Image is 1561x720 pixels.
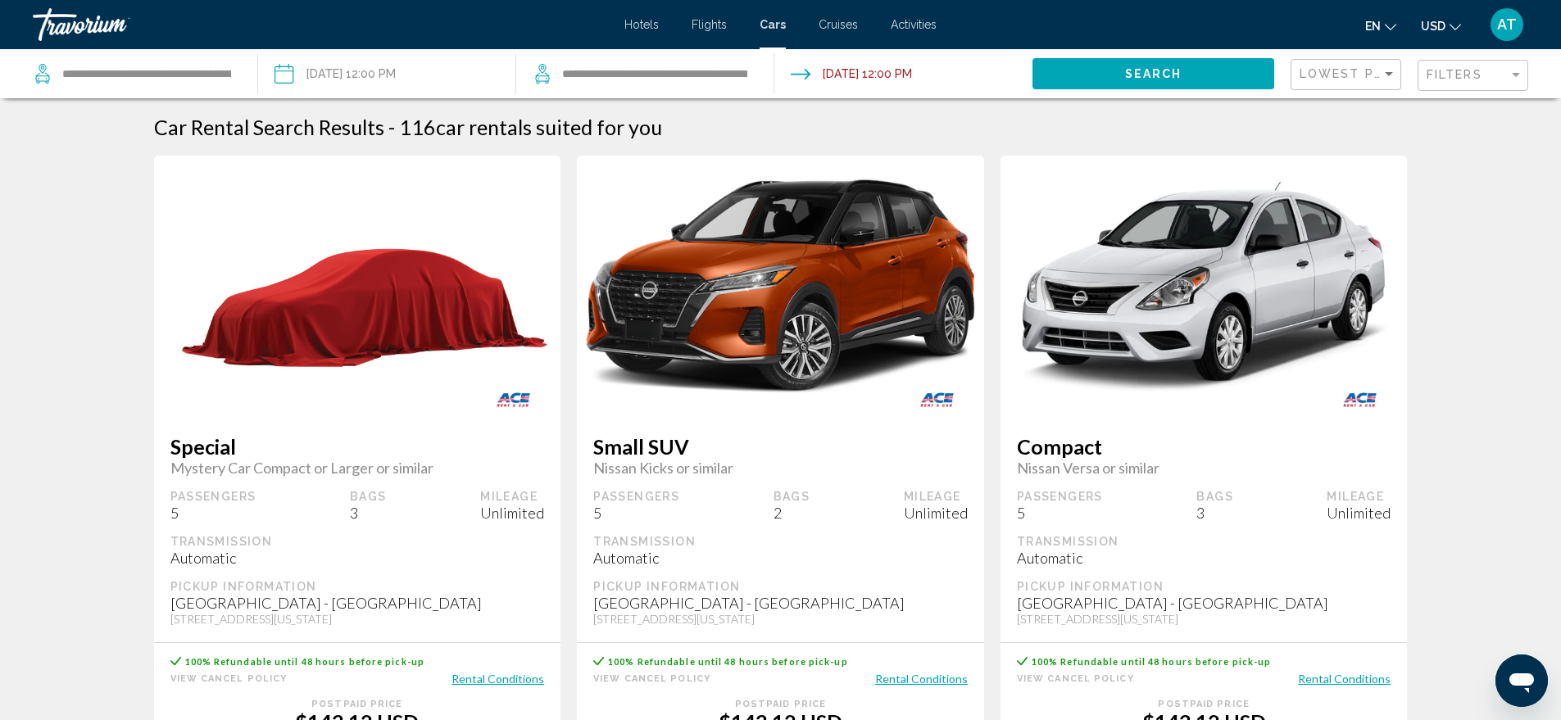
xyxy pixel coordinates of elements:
[154,172,561,401] img: primary.png
[1497,16,1517,33] span: AT
[154,115,384,139] h1: Car Rental Search Results
[170,504,256,522] div: 5
[1300,67,1405,80] span: Lowest Price
[1017,612,1391,626] div: [STREET_ADDRESS][US_STATE]
[1495,654,1548,707] iframe: Button to launch messaging window
[593,699,968,709] div: Postpaid Price
[350,504,387,522] div: 3
[1327,504,1391,522] div: Unlimited
[593,489,679,504] div: Passengers
[593,612,968,626] div: [STREET_ADDRESS][US_STATE]
[466,381,560,418] img: ACE
[904,489,968,504] div: Mileage
[1313,381,1407,418] img: ACE
[170,612,545,626] div: [STREET_ADDRESS][US_STATE]
[1365,20,1381,33] span: en
[819,18,858,31] a: Cruises
[399,115,662,139] h2: 116
[624,18,659,31] a: Hotels
[1017,594,1391,612] div: [GEOGRAPHIC_DATA] - [GEOGRAPHIC_DATA]
[170,434,545,459] span: Special
[452,671,544,686] button: Rental Conditions
[1427,68,1482,81] span: Filters
[593,549,968,567] div: Automatic
[1300,68,1396,82] mat-select: Sort by
[1017,459,1391,477] span: Nissan Versa or similar
[1017,504,1103,522] div: 5
[1032,656,1272,667] span: 100% Refundable until 48 hours before pick-up
[1418,59,1528,93] button: Filter
[170,579,545,594] div: Pickup Information
[1421,14,1461,38] button: Change currency
[1017,699,1391,709] div: Postpaid Price
[170,671,288,686] button: View Cancel Policy
[904,504,968,522] div: Unlimited
[170,459,545,477] span: Mystery Car Compact or Larger or similar
[593,534,968,549] div: Transmission
[593,579,968,594] div: Pickup Information
[692,18,727,31] a: Flights
[170,594,545,612] div: [GEOGRAPHIC_DATA] - [GEOGRAPHIC_DATA]
[480,504,544,522] div: Unlimited
[1017,434,1391,459] span: Compact
[1298,671,1391,686] button: Rental Conditions
[170,489,256,504] div: Passengers
[1017,489,1103,504] div: Passengers
[577,152,984,421] img: primary.png
[1017,549,1391,567] div: Automatic
[875,671,968,686] button: Rental Conditions
[170,699,545,709] div: Postpaid Price
[774,504,810,522] div: 2
[891,18,937,31] a: Activities
[436,115,662,139] span: car rentals suited for you
[275,49,396,98] button: Pickup date: Sep 11, 2025 12:00 PM
[890,381,984,418] img: ACE
[388,115,395,139] span: -
[350,489,387,504] div: Bags
[1017,534,1391,549] div: Transmission
[1327,489,1391,504] div: Mileage
[593,594,968,612] div: [GEOGRAPHIC_DATA] - [GEOGRAPHIC_DATA]
[1196,489,1233,504] div: Bags
[170,534,545,549] div: Transmission
[1017,671,1134,686] button: View Cancel Policy
[33,8,608,41] a: Travorium
[791,49,912,98] button: Drop-off date: Sep 14, 2025 12:00 PM
[1365,14,1396,38] button: Change language
[593,459,968,477] span: Nissan Kicks or similar
[1196,504,1233,522] div: 3
[1486,7,1528,42] button: User Menu
[1421,20,1445,33] span: USD
[1032,58,1274,88] button: Search
[1017,579,1391,594] div: Pickup Information
[1001,170,1408,403] img: primary.png
[608,656,848,667] span: 100% Refundable until 48 hours before pick-up
[185,656,425,667] span: 100% Refundable until 48 hours before pick-up
[593,504,679,522] div: 5
[1125,68,1182,81] span: Search
[774,489,810,504] div: Bags
[170,549,545,567] div: Automatic
[760,18,786,31] a: Cars
[480,489,544,504] div: Mileage
[593,671,710,686] button: View Cancel Policy
[593,434,968,459] span: Small SUV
